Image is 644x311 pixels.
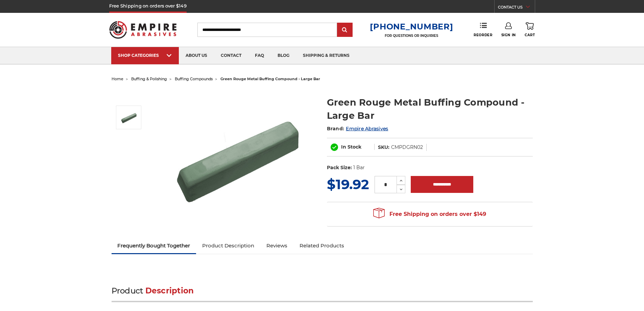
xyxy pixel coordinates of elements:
[327,96,533,122] h1: Green Rouge Metal Buffing Compound - Large Bar
[196,238,260,253] a: Product Description
[525,22,535,37] a: Cart
[112,76,123,81] a: home
[145,286,194,295] span: Description
[341,144,361,150] span: In Stock
[112,238,196,253] a: Frequently Bought Together
[109,17,177,43] img: Empire Abrasives
[248,47,271,64] a: faq
[474,22,492,37] a: Reorder
[346,126,388,132] a: Empire Abrasives
[296,47,356,64] a: shipping & returns
[525,33,535,37] span: Cart
[391,144,423,151] dd: CMPDGRN02
[169,89,305,224] img: Green Rouge Aluminum Buffing Compound
[131,76,167,81] a: buffing & polishing
[370,22,453,31] a: [PHONE_NUMBER]
[501,33,516,37] span: Sign In
[338,23,352,37] input: Submit
[179,47,214,64] a: about us
[175,76,213,81] a: buffing compounds
[370,34,453,38] p: FOR QUESTIONS OR INQUIRIES
[327,126,344,132] span: Brand:
[293,238,350,253] a: Related Products
[474,33,492,37] span: Reorder
[220,76,320,81] span: green rouge metal buffing compound - large bar
[327,176,369,193] span: $19.92
[353,164,365,171] dd: 1 Bar
[373,207,486,221] span: Free Shipping on orders over $149
[327,164,352,171] dt: Pack Size:
[118,53,172,58] div: SHOP CATEGORIES
[271,47,296,64] a: blog
[378,144,389,151] dt: SKU:
[112,286,143,295] span: Product
[260,238,293,253] a: Reviews
[498,3,535,13] a: CONTACT US
[120,109,137,126] img: Green Rouge Aluminum Buffing Compound
[214,47,248,64] a: contact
